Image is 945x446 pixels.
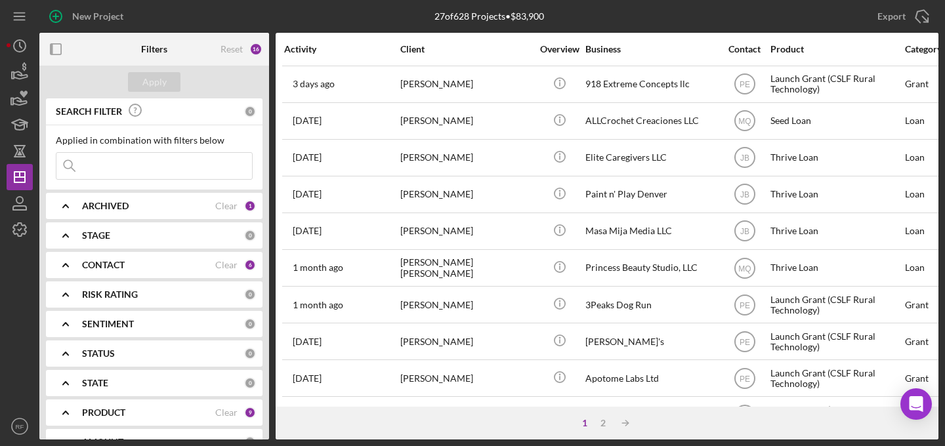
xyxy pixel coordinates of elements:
div: [PERSON_NAME] [400,214,532,249]
div: 1 [576,418,594,428]
div: Product [770,44,902,54]
text: JB [740,190,749,199]
div: Contact [720,44,769,54]
div: 1 [244,200,256,212]
div: [PERSON_NAME] [PERSON_NAME] [400,251,532,285]
time: 2025-08-20 00:22 [293,226,322,236]
text: PE [739,337,749,346]
text: MQ [738,117,751,126]
div: [PERSON_NAME]'s [585,324,717,359]
b: STAGE [82,230,110,241]
text: MQ [738,264,751,273]
button: Export [864,3,938,30]
div: Clear [215,407,238,418]
div: Client [400,44,532,54]
div: Apply [142,72,167,92]
div: [PERSON_NAME] [400,397,532,432]
div: 16 [249,43,262,56]
div: 0 [244,377,256,389]
div: Thrive Loan [770,251,902,285]
div: Thrive Loan [770,140,902,175]
div: 0 [244,318,256,330]
div: Paint n' Play Denver [585,177,717,212]
b: CONTACT [82,260,125,270]
b: SENTIMENT [82,319,134,329]
div: Launch Grant (CSLF Rural Technology) [770,324,902,359]
div: Open Intercom Messenger [900,388,932,420]
div: Launch Grant (CSLF Rural Technology) [770,397,902,432]
div: Business [585,44,717,54]
text: PE [739,80,749,89]
div: Export [877,3,906,30]
text: PE [739,300,749,310]
div: Reset [220,44,243,54]
div: [PERSON_NAME] [400,67,532,102]
button: RF [7,413,33,439]
text: RF [16,423,24,430]
button: New Project [39,3,136,30]
div: Applied in combination with filters below [56,135,253,146]
div: 0 [244,289,256,300]
time: 2025-06-18 13:10 [293,152,322,163]
div: Thrive Loan [770,214,902,249]
div: Seed Loan [770,104,902,138]
div: Thrive Loan [770,177,902,212]
div: 0 [244,106,256,117]
time: 2025-06-09 22:14 [293,115,322,126]
div: 918 Extreme Concepts llc [585,67,717,102]
div: Clear [215,201,238,211]
div: [PERSON_NAME] [400,361,532,395]
b: ARCHIVED [82,201,129,211]
time: 2025-07-08 17:42 [293,189,322,199]
div: ALLCrochet Creaciones LLC [585,104,717,138]
div: Masa Mija Media LLC [585,214,717,249]
text: JB [740,153,749,163]
div: 3Peaks Dog Run [585,287,717,322]
b: SEARCH FILTER [56,106,122,117]
div: 0 [244,230,256,241]
time: 2025-07-23 17:09 [293,262,343,273]
div: [PERSON_NAME] [400,104,532,138]
text: PE [739,374,749,383]
div: [PERSON_NAME] [400,324,532,359]
div: Elite Caregivers LLC [585,140,717,175]
div: Activity [284,44,399,54]
div: [PERSON_NAME] [400,177,532,212]
div: [PERSON_NAME] [400,140,532,175]
div: Apotome Labs Ltd [585,361,717,395]
text: JB [740,227,749,236]
time: 2025-07-23 18:05 [293,300,343,310]
time: 2025-07-27 15:51 [293,373,322,384]
b: STATUS [82,348,115,359]
button: Apply [128,72,180,92]
div: Lux Sculptura [585,397,717,432]
div: [PERSON_NAME] [400,287,532,322]
div: 2 [594,418,612,428]
b: STATE [82,378,108,388]
div: Clear [215,260,238,270]
div: Launch Grant (CSLF Rural Technology) [770,287,902,322]
div: New Project [72,3,123,30]
div: 27 of 628 Projects • $83,900 [434,11,544,22]
b: RISK RATING [82,289,138,300]
b: Filters [141,44,167,54]
div: Launch Grant (CSLF Rural Technology) [770,67,902,102]
div: 6 [244,259,256,271]
div: 0 [244,348,256,359]
time: 2025-06-30 13:07 [293,336,322,347]
time: 2025-08-22 19:16 [293,79,335,89]
b: PRODUCT [82,407,125,418]
div: Princess Beauty Studio, LLC [585,251,717,285]
div: Launch Grant (CSLF Rural Technology) [770,361,902,395]
div: 9 [244,407,256,418]
div: Overview [535,44,584,54]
